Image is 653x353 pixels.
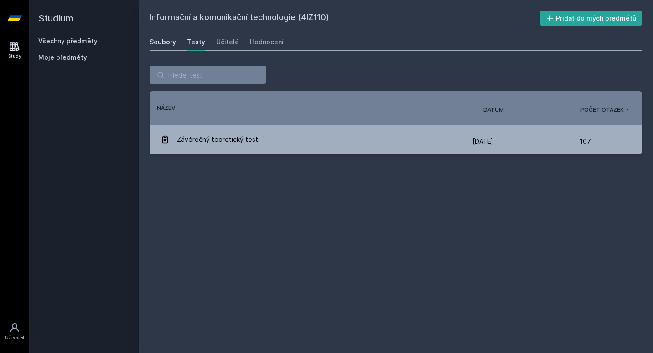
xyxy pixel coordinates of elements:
[580,106,631,114] button: Počet otázek
[472,137,493,145] span: [DATE]
[5,334,24,341] div: Uživatel
[250,37,284,47] div: Hodnocení
[38,53,87,62] span: Moje předměty
[150,66,266,84] input: Hledej test
[216,33,239,51] a: Učitelé
[483,106,504,114] button: Datum
[580,106,624,114] span: Počet otázek
[8,53,21,60] div: Study
[250,33,284,51] a: Hodnocení
[150,11,540,26] h2: Informační a komunikační technologie (4IZ110)
[150,33,176,51] a: Soubory
[150,37,176,47] div: Soubory
[157,104,175,112] button: Název
[38,37,98,45] a: Všechny předměty
[216,37,239,47] div: Učitelé
[2,36,27,64] a: Study
[177,130,258,149] span: Závěrečný teoretický test
[580,132,591,151] span: 107
[187,37,205,47] div: Testy
[540,11,643,26] button: Přidat do mých předmětů
[150,125,642,154] a: Závěrečný teoretický test [DATE] 107
[2,318,27,346] a: Uživatel
[187,33,205,51] a: Testy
